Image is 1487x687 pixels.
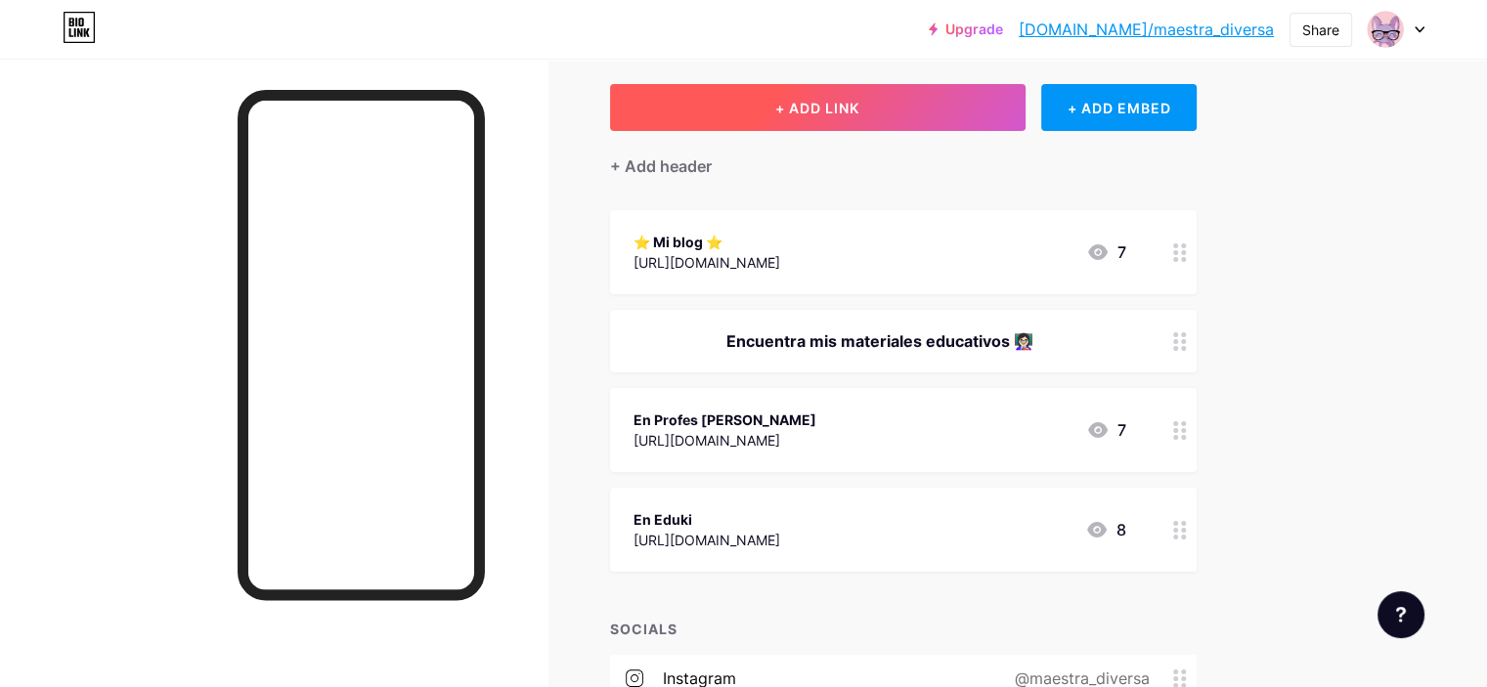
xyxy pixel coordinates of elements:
a: [DOMAIN_NAME]/maestra_diversa [1019,18,1274,41]
img: maestra_diversa [1367,11,1404,48]
div: ⭐ Mi blog ⭐ [634,232,780,252]
div: En Eduki [634,509,780,530]
div: [URL][DOMAIN_NAME] [634,530,780,550]
div: + Add header [610,154,712,178]
button: + ADD LINK [610,84,1026,131]
div: [URL][DOMAIN_NAME] [634,252,780,273]
div: + ADD EMBED [1041,84,1197,131]
div: Encuentra mis materiales educativos 👩🏻‍🏫 [634,329,1126,353]
div: [URL][DOMAIN_NAME] [634,430,816,451]
span: + ADD LINK [775,100,859,116]
div: Share [1302,20,1339,40]
div: 7 [1086,240,1126,264]
a: Upgrade [929,21,1003,37]
div: En Profes [PERSON_NAME] [634,409,816,430]
div: 7 [1086,418,1126,442]
div: 8 [1085,518,1126,541]
div: SOCIALS [610,619,1197,639]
